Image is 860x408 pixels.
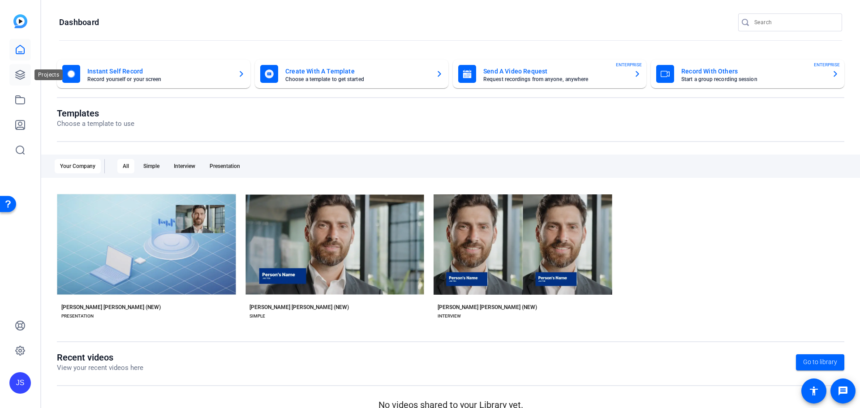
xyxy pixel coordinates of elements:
[168,159,201,173] div: Interview
[285,66,429,77] mat-card-title: Create With A Template
[754,17,835,28] input: Search
[249,304,349,311] div: [PERSON_NAME] [PERSON_NAME] (NEW)
[57,119,134,129] p: Choose a template to use
[838,386,848,396] mat-icon: message
[34,69,63,80] div: Projects
[87,66,231,77] mat-card-title: Instant Self Record
[681,77,825,82] mat-card-subtitle: Start a group recording session
[651,60,844,88] button: Record With OthersStart a group recording sessionENTERPRISE
[57,363,143,373] p: View your recent videos here
[438,313,461,320] div: INTERVIEW
[796,354,844,370] a: Go to library
[57,60,250,88] button: Instant Self RecordRecord yourself or your screen
[9,372,31,394] div: JS
[57,108,134,119] h1: Templates
[138,159,165,173] div: Simple
[13,14,27,28] img: blue-gradient.svg
[255,60,448,88] button: Create With A TemplateChoose a template to get started
[285,77,429,82] mat-card-subtitle: Choose a template to get started
[814,61,840,68] span: ENTERPRISE
[61,304,161,311] div: [PERSON_NAME] [PERSON_NAME] (NEW)
[453,60,646,88] button: Send A Video RequestRequest recordings from anyone, anywhereENTERPRISE
[55,159,101,173] div: Your Company
[204,159,245,173] div: Presentation
[57,352,143,363] h1: Recent videos
[438,304,537,311] div: [PERSON_NAME] [PERSON_NAME] (NEW)
[249,313,265,320] div: SIMPLE
[808,386,819,396] mat-icon: accessibility
[803,357,837,367] span: Go to library
[61,313,94,320] div: PRESENTATION
[117,159,134,173] div: All
[483,66,627,77] mat-card-title: Send A Video Request
[681,66,825,77] mat-card-title: Record With Others
[616,61,642,68] span: ENTERPRISE
[87,77,231,82] mat-card-subtitle: Record yourself or your screen
[59,17,99,28] h1: Dashboard
[483,77,627,82] mat-card-subtitle: Request recordings from anyone, anywhere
